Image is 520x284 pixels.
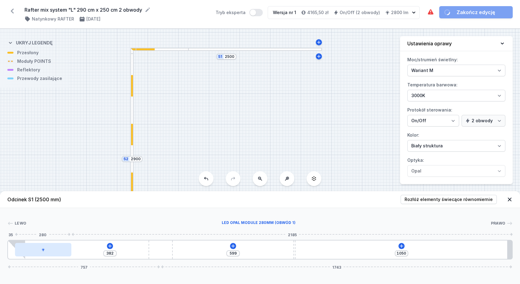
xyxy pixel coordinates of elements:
span: Rozłóż elementy świecące równomiernie [405,196,493,203]
button: Dodaj element [398,243,405,249]
span: 1743 [330,265,344,269]
button: Dodaj element [230,243,236,249]
label: Temperatura barwowa: [407,80,505,101]
input: Wymiar [mm] [225,54,235,59]
button: Edytuj nazwę projektu [145,7,151,13]
button: Ukryj legendę [7,35,53,50]
div: LED opal module 280mm (obwód 1) [26,220,491,226]
label: Moc/strumień świetlny: [407,55,505,76]
h4: 2800 lm [391,9,408,16]
select: Moc/strumień świetlny: [407,65,505,76]
h4: Natynkowy RAFTER [32,16,74,22]
span: (2500 mm) [35,196,61,203]
label: Protokół sterowania: [407,105,505,127]
select: Temperatura barwowa: [407,90,505,101]
h4: Ustawienia oprawy [407,40,452,47]
span: 280 [36,233,49,236]
h4: On/Off (2 obwody) [340,9,380,16]
span: 35 [6,233,15,236]
label: Optyka: [407,155,505,177]
label: Kolor: [407,130,505,152]
span: Prawo [491,221,506,226]
input: Wymiar [mm] [397,251,406,256]
form: Rafter mix system "L" 290 cm x 250 cm 2 obwody [24,6,208,13]
select: Kolor: [407,140,505,152]
h4: Odcinek S1 [7,196,61,203]
span: 2185 [285,233,299,236]
label: Tryb eksperta [216,9,263,16]
select: Protokół sterowania: [462,115,505,127]
button: Dodaj element [107,243,113,249]
button: Tryb eksperta [249,9,263,16]
input: Wymiar [mm] [228,251,238,256]
h4: [DATE] [86,16,100,22]
span: 757 [78,265,90,269]
h4: Ukryj legendę [16,40,53,46]
select: Protokół sterowania: [407,115,459,127]
input: Wymiar [mm] [105,251,115,256]
h4: 4165,50 zł [307,9,329,16]
span: Lewo [15,221,26,226]
input: Wymiar [mm] [131,157,141,161]
button: Rozłóż elementy świecące równomiernie [401,195,497,204]
div: LED opal module 280mm [15,243,71,256]
button: Wersja nr 14165,50 złOn/Off (2 obwody)2800 lm [268,6,420,19]
select: Optyka: [407,165,505,177]
div: Wersja nr 1 [273,9,296,16]
button: Ustawienia oprawy [400,36,513,51]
